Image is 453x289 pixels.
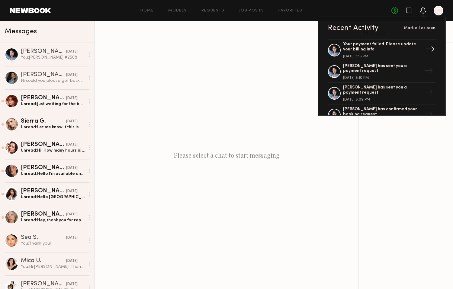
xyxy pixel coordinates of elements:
div: [DATE] 5:16 PM [343,55,422,58]
div: → [422,107,435,123]
div: Mica U. [21,258,66,264]
div: [DATE] [66,188,78,194]
div: [DATE] [66,95,78,101]
div: → [422,64,435,79]
div: [PERSON_NAME] [21,188,66,194]
div: [DATE] [66,212,78,217]
a: Your payment failed. Please update your billing info.[DATE] 5:16 PM→ [328,39,435,61]
div: → [423,42,437,58]
a: Models [168,9,187,13]
div: [PERSON_NAME] [21,72,66,78]
div: Unread: Let me know if this is happening for [DATE]. Thanks [21,124,85,130]
div: Sea S. [21,235,66,241]
div: You: [PERSON_NAME] #2508 [21,55,85,60]
div: [PERSON_NAME] [21,142,66,148]
a: Home [140,9,154,13]
div: Recent Activity [328,24,379,32]
div: Unread: Hello I’m available and interested! Let me know if you need anything else from me at this... [21,171,85,177]
div: [DATE] [66,72,78,78]
div: Your payment failed. Please update your billing info. [343,42,422,52]
div: [PERSON_NAME] [21,281,66,287]
div: → [422,85,435,101]
div: [DATE] [66,119,78,124]
a: C [434,6,443,15]
div: [PERSON_NAME] [21,95,66,101]
div: [DATE] [66,258,78,264]
div: [PERSON_NAME] [21,165,66,171]
div: Please select a chat to start messaging [95,21,358,289]
div: [DATE] [66,142,78,148]
div: [DATE] [66,235,78,241]
div: Unread: Hello [GEOGRAPHIC_DATA], Thank you so much for reaching out to me! Unfortunately, I'm no ... [21,194,85,200]
a: [PERSON_NAME] has sent you a payment request.[DATE] 8:10 PM→ [328,61,435,83]
a: Requests [201,9,225,13]
a: [PERSON_NAME] has sent you a payment request.[DATE] 8:09 PM→ [328,83,435,104]
div: You: Thank you!! [21,241,85,246]
div: [DATE] [66,281,78,287]
div: [PERSON_NAME] has confirmed your booking request. [343,107,422,117]
a: Favorites [278,9,302,13]
div: Unread: Hi! How many hours is the shoot / location? [21,148,85,153]
span: Messages [5,28,37,35]
div: [PERSON_NAME] has sent you a payment request. [343,64,422,74]
div: [PERSON_NAME] has sent you a payment request. [343,85,422,95]
div: Unread: Hey, thank you for reply! Please can you share the location and what time we start ? Than... [21,217,85,223]
div: [DATE] [66,165,78,171]
div: [PERSON_NAME] [21,211,66,217]
div: Hi could you please get back to me regarding this booking and what happened? [21,78,85,84]
div: You: Hi [PERSON_NAME]! Thank you so much for applying to this BG role. I'm reaching out to see if... [21,264,85,270]
a: [PERSON_NAME] has confirmed your booking request.→ [328,104,435,126]
div: [PERSON_NAME] [21,49,66,55]
div: [DATE] 8:10 PM [343,76,422,80]
a: Job Posts [239,9,264,13]
div: [DATE] [66,49,78,55]
div: Sierra G. [21,118,66,124]
span: Mark all as seen [404,26,435,30]
div: Unread: Just waiting for the booking request and address :) [21,101,85,107]
div: [DATE] 8:09 PM [343,98,422,101]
